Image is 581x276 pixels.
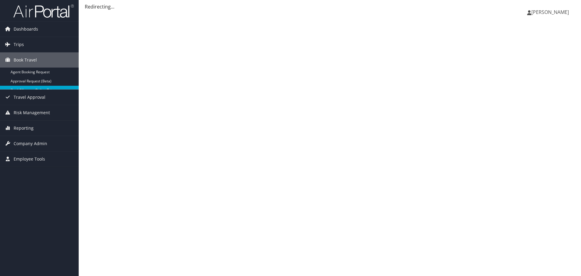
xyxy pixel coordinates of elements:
span: [PERSON_NAME] [531,9,569,15]
span: Book Travel [14,52,37,68]
span: Dashboards [14,22,38,37]
span: Company Admin [14,136,47,151]
a: [PERSON_NAME] [527,3,575,21]
span: Reporting [14,121,34,136]
span: Employee Tools [14,151,45,167]
img: airportal-logo.png [13,4,74,18]
span: Trips [14,37,24,52]
span: Travel Approval [14,90,45,105]
span: Risk Management [14,105,50,120]
div: Redirecting... [85,3,575,10]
